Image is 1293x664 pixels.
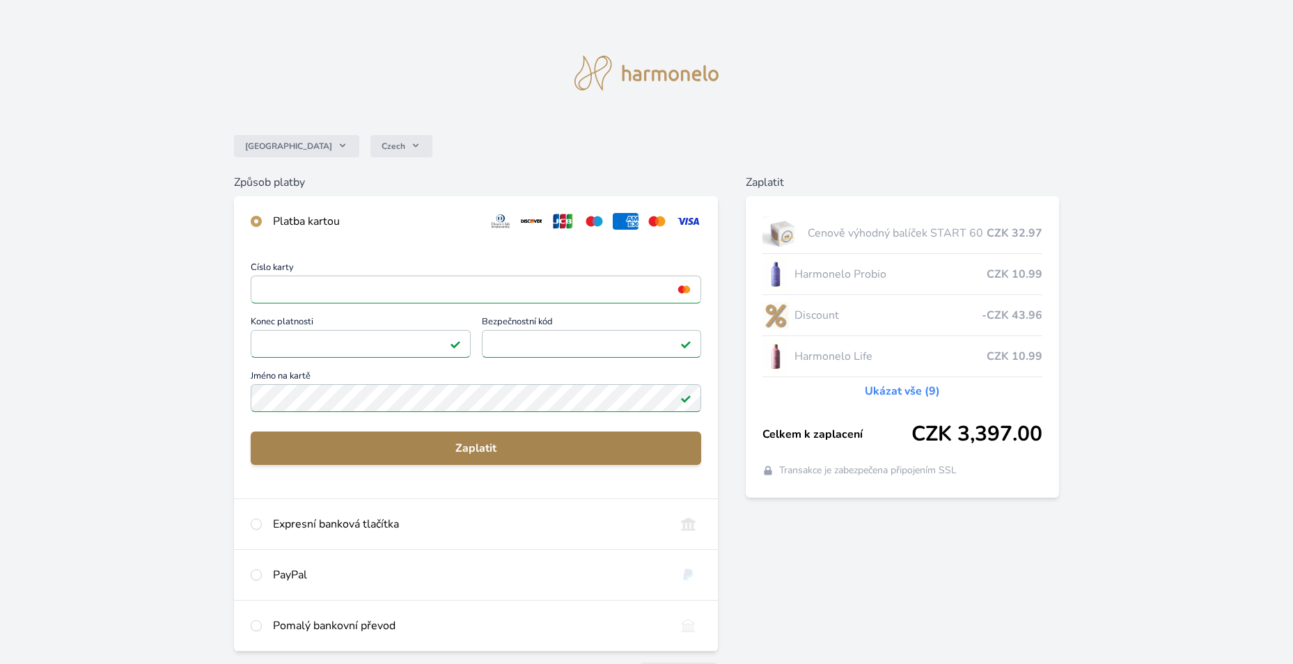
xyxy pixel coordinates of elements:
img: paypal.svg [675,567,701,583]
img: onlineBanking_CZ.svg [675,516,701,532]
div: Expresní banková tlačítka [273,516,664,532]
iframe: Iframe pro datum vypršení platnosti [257,334,464,354]
div: Pomalý bankovní převod [273,617,664,634]
h6: Zaplatit [746,174,1059,191]
span: Cenově výhodný balíček START 60 [808,225,987,242]
span: Discount [794,307,982,324]
img: Platné pole [680,393,691,404]
div: PayPal [273,567,664,583]
img: mc.svg [644,213,670,230]
img: maestro.svg [581,213,607,230]
button: Zaplatit [251,432,701,465]
span: Harmonelo Life [794,348,987,365]
span: [GEOGRAPHIC_DATA] [245,141,332,152]
span: -CZK 43.96 [982,307,1042,324]
a: Ukázat vše (9) [865,383,940,400]
img: logo.svg [574,56,719,90]
span: Zaplatit [262,440,690,457]
img: CLEAN_LIFE_se_stinem_x-lo.jpg [762,339,789,374]
span: Konec platnosti [251,317,470,330]
img: discover.svg [519,213,544,230]
button: Czech [370,135,432,157]
img: CLEAN_PROBIO_se_stinem_x-lo.jpg [762,257,789,292]
span: Bezpečnostní kód [482,317,701,330]
img: Platné pole [680,338,691,349]
span: Jméno na kartě [251,372,701,384]
button: [GEOGRAPHIC_DATA] [234,135,359,157]
img: jcb.svg [550,213,576,230]
span: Celkem k zaplacení [762,426,911,443]
span: Czech [382,141,405,152]
div: Platba kartou [273,213,476,230]
img: mc [675,283,693,296]
span: Číslo karty [251,263,701,276]
span: Harmonelo Probio [794,266,987,283]
h6: Způsob platby [234,174,718,191]
img: diners.svg [488,213,514,230]
img: discount-lo.png [762,298,789,333]
iframe: Iframe pro bezpečnostní kód [488,334,695,354]
img: bankTransfer_IBAN.svg [675,617,701,634]
span: CZK 32.97 [987,225,1042,242]
img: visa.svg [675,213,701,230]
span: CZK 10.99 [987,266,1042,283]
img: Platné pole [450,338,461,349]
span: Transakce je zabezpečena připojením SSL [779,464,957,477]
img: amex.svg [613,213,638,230]
input: Jméno na kartěPlatné pole [251,384,701,412]
span: CZK 10.99 [987,348,1042,365]
img: start.jpg [762,216,802,251]
iframe: Iframe pro číslo karty [257,280,695,299]
span: CZK 3,397.00 [911,422,1042,447]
